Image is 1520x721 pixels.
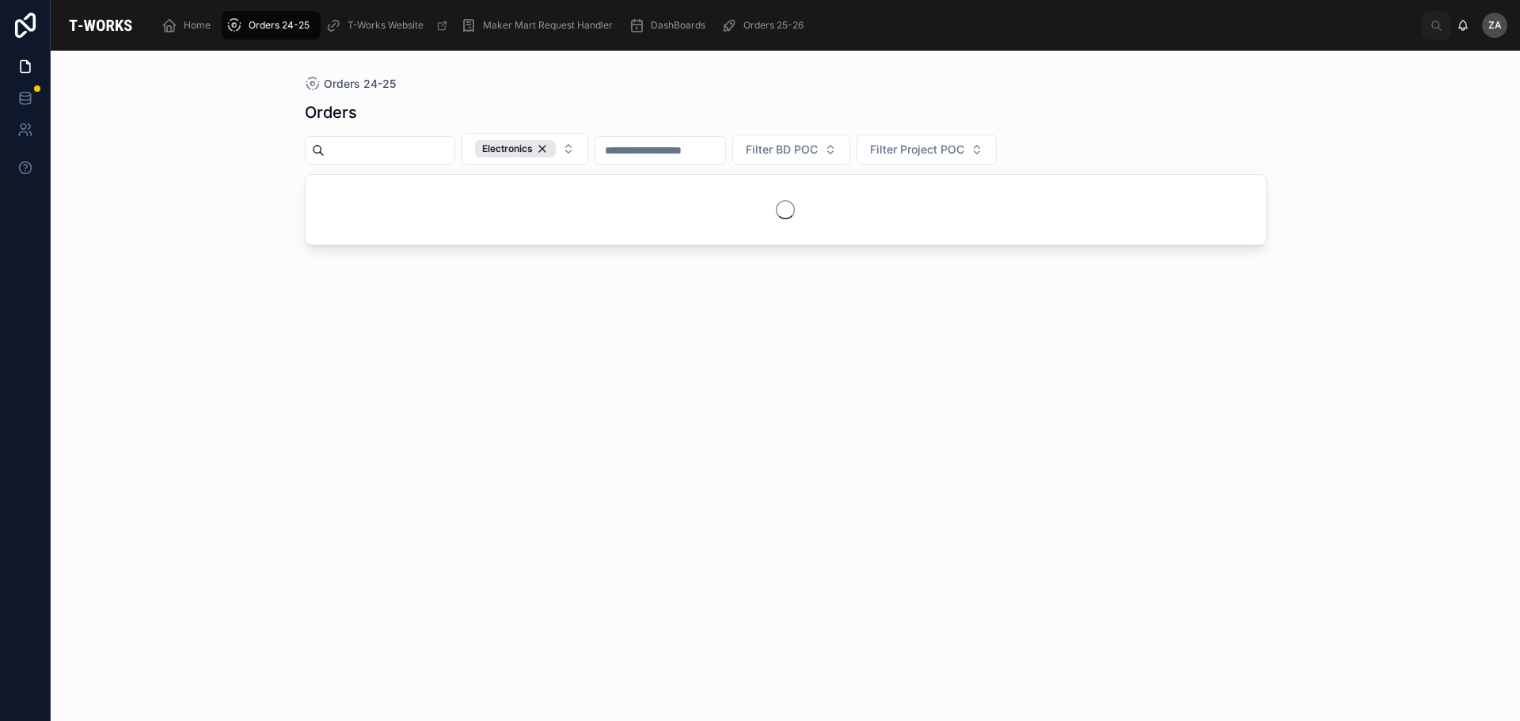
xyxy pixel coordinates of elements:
span: Filter Project POC [870,142,964,157]
a: Orders 25-26 [716,11,815,40]
span: Maker Mart Request Handler [483,19,613,32]
span: Home [184,19,211,32]
span: Orders 24-25 [324,76,396,92]
a: Orders 24-25 [305,76,396,92]
button: Select Button [732,135,850,165]
div: scrollable content [150,8,1422,43]
a: DashBoards [624,11,716,40]
span: T-Works Website [348,19,424,32]
button: Select Button [462,133,588,165]
img: App logo [63,13,138,38]
div: Electronics [475,140,556,157]
span: Za [1488,19,1502,32]
span: DashBoards [651,19,705,32]
a: Maker Mart Request Handler [456,11,624,40]
h1: Orders [305,101,357,123]
span: Orders 24-25 [249,19,310,32]
button: Select Button [857,135,997,165]
span: Orders 25-26 [743,19,804,32]
a: Home [157,11,222,40]
span: Filter BD POC [746,142,818,157]
a: Orders 24-25 [222,11,321,40]
a: T-Works Website [321,11,456,40]
button: Unselect ELECTRONICS [475,140,556,157]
